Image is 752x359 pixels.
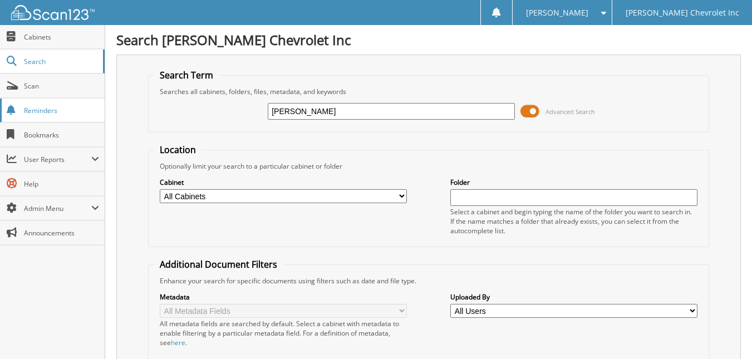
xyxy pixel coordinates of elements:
h1: Search [PERSON_NAME] Chevrolet Inc [116,31,741,49]
div: Optionally limit your search to a particular cabinet or folder [154,161,703,171]
div: Searches all cabinets, folders, files, metadata, and keywords [154,87,703,96]
legend: Additional Document Filters [154,258,283,271]
label: Cabinet [160,178,407,187]
span: User Reports [24,155,91,164]
span: Announcements [24,228,99,238]
span: Advanced Search [545,107,595,116]
span: Search [24,57,97,66]
label: Folder [450,178,697,187]
span: Help [24,179,99,189]
span: Bookmarks [24,130,99,140]
img: scan123-logo-white.svg [11,5,95,20]
div: Select a cabinet and begin typing the name of the folder you want to search in. If the name match... [450,207,697,235]
div: All metadata fields are searched by default. Select a cabinet with metadata to enable filtering b... [160,319,407,347]
span: [PERSON_NAME] Chevrolet Inc [626,9,739,16]
legend: Location [154,144,201,156]
legend: Search Term [154,69,219,81]
span: Admin Menu [24,204,91,213]
a: here [171,338,185,347]
span: Scan [24,81,99,91]
label: Uploaded By [450,292,697,302]
div: Enhance your search for specific documents using filters such as date and file type. [154,276,703,286]
span: [PERSON_NAME] [526,9,588,16]
span: Cabinets [24,32,99,42]
span: Reminders [24,106,99,115]
iframe: Chat Widget [696,306,752,359]
label: Metadata [160,292,407,302]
